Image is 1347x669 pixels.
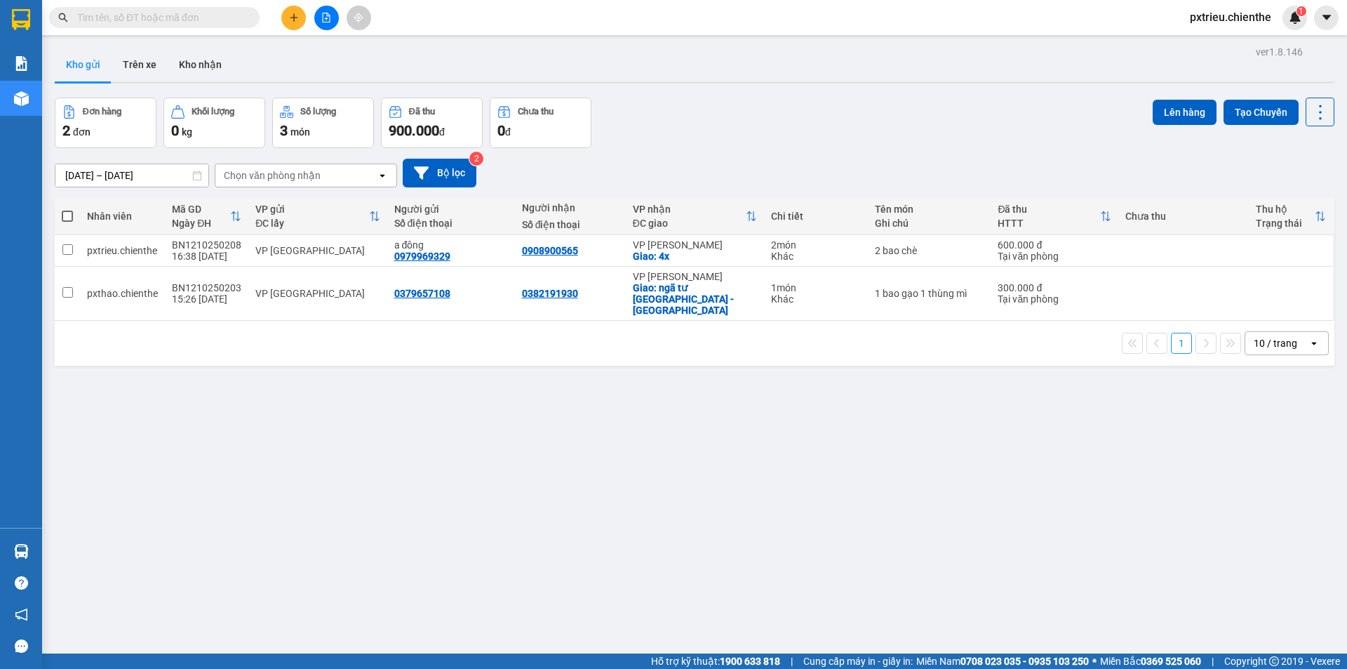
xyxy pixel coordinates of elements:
[1320,11,1333,24] span: caret-down
[280,122,288,139] span: 3
[1092,658,1097,664] span: ⚪️
[171,122,179,139] span: 0
[14,91,29,106] img: warehouse-icon
[633,218,746,229] div: ĐC giao
[1256,204,1315,215] div: Thu hộ
[255,218,368,229] div: ĐC lấy
[1256,218,1315,229] div: Trạng thái
[875,245,984,256] div: 2 bao chè
[633,251,758,262] div: Giao: 4x
[12,9,30,30] img: logo-vxr
[998,282,1111,293] div: 300.000 đ
[522,288,578,299] div: 0382191930
[112,48,168,81] button: Trên xe
[916,654,1089,669] span: Miền Nam
[875,218,984,229] div: Ghi chú
[791,654,793,669] span: |
[73,126,91,138] span: đơn
[394,239,508,251] div: a đông
[771,282,861,293] div: 1 món
[255,204,368,215] div: VP gửi
[248,198,387,235] th: Toggle SortBy
[490,98,591,148] button: Chưa thu0đ
[1296,6,1306,16] sup: 1
[1269,656,1279,666] span: copyright
[172,239,241,251] div: BN1210250208
[15,608,28,621] span: notification
[182,126,192,138] span: kg
[522,245,578,256] div: 0908900565
[55,164,208,187] input: Select a date range.
[192,107,234,117] div: Khối lượng
[15,640,28,653] span: message
[389,122,439,139] span: 900.000
[255,245,380,256] div: VP [GEOGRAPHIC_DATA]
[394,218,508,229] div: Số điện thoại
[633,204,746,215] div: VP nhận
[321,13,331,22] span: file-add
[720,656,780,667] strong: 1900 633 818
[87,211,158,222] div: Nhân viên
[960,656,1089,667] strong: 0708 023 035 - 0935 103 250
[651,654,780,669] span: Hỗ trợ kỹ thuật:
[1299,6,1304,16] span: 1
[290,126,310,138] span: món
[409,107,435,117] div: Đã thu
[55,98,156,148] button: Đơn hàng2đơn
[289,13,299,22] span: plus
[354,13,363,22] span: aim
[998,218,1100,229] div: HTTT
[62,122,70,139] span: 2
[1153,100,1217,125] button: Lên hàng
[58,13,68,22] span: search
[439,126,445,138] span: đ
[875,204,984,215] div: Tên món
[469,152,483,166] sup: 2
[168,48,233,81] button: Kho nhận
[522,202,619,213] div: Người nhận
[165,198,248,235] th: Toggle SortBy
[998,251,1111,262] div: Tại văn phòng
[1254,336,1297,350] div: 10 / trang
[314,6,339,30] button: file-add
[1224,100,1299,125] button: Tạo Chuyến
[394,251,450,262] div: 0979969329
[771,211,861,222] div: Chi tiết
[771,293,861,305] div: Khác
[15,576,28,590] span: question-circle
[998,293,1111,305] div: Tại văn phòng
[83,107,121,117] div: Đơn hàng
[77,10,243,25] input: Tìm tên, số ĐT hoặc mã đơn
[394,204,508,215] div: Người gửi
[518,107,554,117] div: Chưa thu
[394,288,450,299] div: 0379657108
[771,251,861,262] div: Khác
[272,98,374,148] button: Số lượng3món
[497,122,505,139] span: 0
[87,288,158,299] div: pxthao.chienthe
[771,239,861,251] div: 2 món
[522,219,619,230] div: Số điện thoại
[1179,8,1282,26] span: pxtrieu.chienthe
[633,282,758,316] div: Giao: ngã tư Hoà Lợi - Bình Dương
[1308,338,1320,349] svg: open
[1289,11,1301,24] img: icon-new-feature
[172,204,230,215] div: Mã GD
[1100,654,1201,669] span: Miền Bắc
[172,251,241,262] div: 16:38 [DATE]
[998,204,1100,215] div: Đã thu
[1212,654,1214,669] span: |
[300,107,336,117] div: Số lượng
[1171,333,1192,354] button: 1
[1256,44,1303,60] div: ver 1.8.146
[255,288,380,299] div: VP [GEOGRAPHIC_DATA]
[172,293,241,305] div: 15:26 [DATE]
[633,271,758,282] div: VP [PERSON_NAME]
[803,654,913,669] span: Cung cấp máy in - giấy in:
[281,6,306,30] button: plus
[172,282,241,293] div: BN1210250203
[14,544,29,559] img: warehouse-icon
[87,245,158,256] div: pxtrieu.chienthe
[505,126,511,138] span: đ
[1141,656,1201,667] strong: 0369 525 060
